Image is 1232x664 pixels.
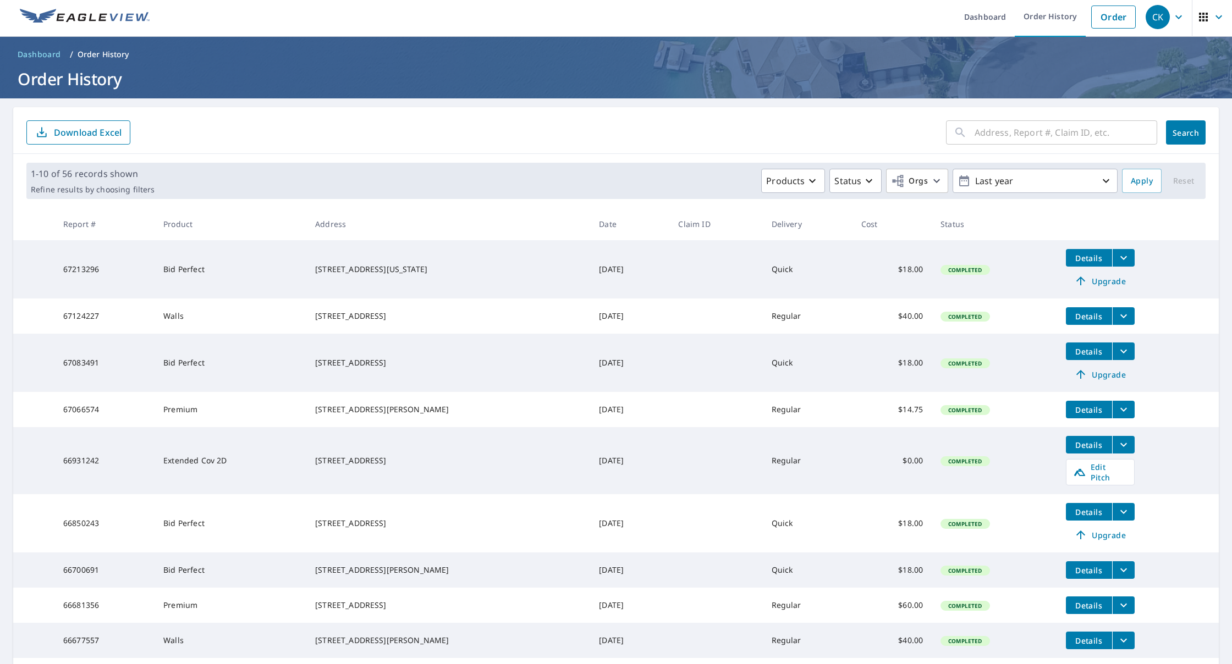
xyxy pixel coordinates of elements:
span: Completed [942,457,988,465]
td: [DATE] [590,588,669,623]
span: Completed [942,359,988,367]
td: $18.00 [853,552,932,588]
p: Products [766,174,805,187]
td: [DATE] [590,334,669,392]
button: Orgs [886,169,948,193]
td: [DATE] [590,427,669,494]
li: / [70,48,73,61]
h1: Order History [13,68,1219,90]
button: detailsBtn-67066574 [1066,401,1112,418]
td: Regular [763,392,853,427]
a: Upgrade [1066,272,1135,290]
span: Search [1175,128,1197,138]
span: Upgrade [1072,528,1128,541]
span: Details [1072,405,1105,415]
td: Walls [155,623,306,658]
button: filesDropdownBtn-66931242 [1112,436,1135,453]
button: Status [829,169,882,193]
img: EV Logo [20,9,150,25]
button: filesDropdownBtn-67083491 [1112,342,1135,360]
td: Bid Perfect [155,552,306,588]
div: [STREET_ADDRESS][US_STATE] [315,264,581,275]
span: Details [1072,507,1105,517]
td: Quick [763,494,853,552]
div: [STREET_ADDRESS] [315,518,581,529]
span: Upgrade [1072,274,1128,287]
td: [DATE] [590,552,669,588]
span: Details [1072,346,1105,357]
button: detailsBtn-66850243 [1066,503,1112,521]
div: [STREET_ADDRESS] [315,357,581,368]
a: Dashboard [13,46,65,63]
button: detailsBtn-67083491 [1066,342,1112,360]
td: 67066574 [54,392,155,427]
button: detailsBtn-66677557 [1066,632,1112,649]
a: Upgrade [1066,366,1135,383]
span: Details [1072,253,1105,263]
td: 67124227 [54,298,155,334]
td: Bid Perfect [155,240,306,298]
button: filesDropdownBtn-67213296 [1112,249,1135,267]
td: $0.00 [853,427,932,494]
th: Claim ID [669,208,762,240]
td: 67213296 [54,240,155,298]
span: Completed [942,266,988,274]
th: Address [306,208,590,240]
td: Regular [763,427,853,494]
span: Details [1072,440,1105,450]
p: Order History [78,49,129,60]
td: [DATE] [590,240,669,298]
td: Premium [155,392,306,427]
th: Product [155,208,306,240]
td: $40.00 [853,298,932,334]
th: Report # [54,208,155,240]
button: filesDropdownBtn-66700691 [1112,561,1135,579]
th: Date [590,208,669,240]
td: Regular [763,298,853,334]
td: [DATE] [590,392,669,427]
div: [STREET_ADDRESS][PERSON_NAME] [315,404,581,415]
td: [DATE] [590,494,669,552]
td: 66850243 [54,494,155,552]
p: Last year [971,171,1099,191]
td: Bid Perfect [155,494,306,552]
input: Address, Report #, Claim ID, etc. [975,117,1157,148]
span: Completed [942,520,988,528]
span: Details [1072,600,1105,611]
span: Details [1072,635,1105,646]
div: [STREET_ADDRESS] [315,600,581,611]
span: Orgs [891,174,928,188]
button: Last year [953,169,1118,193]
td: [DATE] [590,623,669,658]
td: Quick [763,552,853,588]
button: detailsBtn-66931242 [1066,436,1112,453]
td: $18.00 [853,494,932,552]
button: Download Excel [26,120,130,145]
div: CK [1146,5,1170,29]
td: 66700691 [54,552,155,588]
nav: breadcrumb [13,46,1219,63]
span: Completed [942,637,988,645]
span: Completed [942,313,988,320]
div: [STREET_ADDRESS][PERSON_NAME] [315,635,581,646]
p: Status [834,174,861,187]
td: Premium [155,588,306,623]
p: 1-10 of 56 records shown [31,167,155,180]
td: $18.00 [853,334,932,392]
span: Details [1072,565,1105,576]
span: Completed [942,567,988,574]
td: 67083491 [54,334,155,392]
span: Completed [942,406,988,414]
button: Search [1166,120,1206,145]
button: detailsBtn-66700691 [1066,561,1112,579]
th: Delivery [763,208,853,240]
td: $40.00 [853,623,932,658]
span: Apply [1131,174,1153,188]
td: Extended Cov 2D [155,427,306,494]
span: Edit Pitch [1073,462,1127,483]
button: Products [761,169,825,193]
button: filesDropdownBtn-67066574 [1112,401,1135,418]
button: detailsBtn-67124227 [1066,307,1112,325]
button: detailsBtn-66681356 [1066,596,1112,614]
div: [STREET_ADDRESS][PERSON_NAME] [315,565,581,576]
